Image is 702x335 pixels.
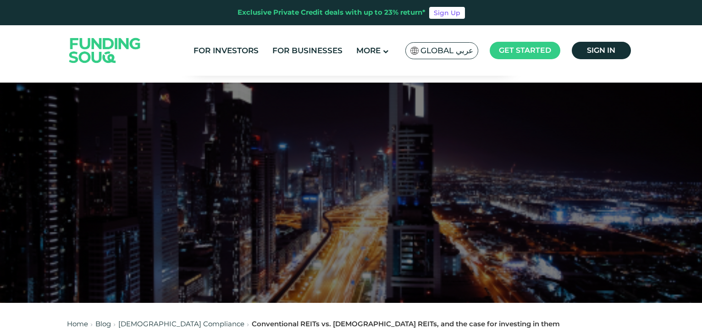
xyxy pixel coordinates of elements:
[429,7,465,19] a: Sign Up
[252,319,560,329] div: Conventional REITs vs. [DEMOGRAPHIC_DATA] REITs, and the case for investing in them
[420,45,473,56] span: Global عربي
[95,319,111,328] a: Blog
[67,319,88,328] a: Home
[60,27,150,73] img: Logo
[191,43,261,58] a: For Investors
[410,47,419,55] img: SA Flag
[238,7,426,18] div: Exclusive Private Credit deals with up to 23% return*
[118,319,244,328] a: [DEMOGRAPHIC_DATA] Compliance
[587,46,615,55] span: Sign in
[572,42,631,59] a: Sign in
[270,43,345,58] a: For Businesses
[499,46,551,55] span: Get started
[356,46,381,55] span: More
